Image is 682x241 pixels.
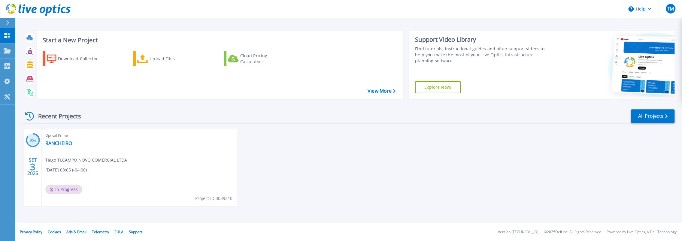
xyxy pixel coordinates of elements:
li: © 2025 Dell Inc. All Rights Reserved [544,230,601,234]
div: Upload Files [150,53,198,65]
a: View More [368,88,396,94]
span: TIago TI , CAMPO NOVO COMERCIAL LTDA [45,157,127,163]
a: Cookies [48,229,61,234]
a: Telemetry [92,229,109,234]
a: Download Collector [43,51,110,66]
div: Cloud Pricing Calculator [240,53,288,65]
a: RANCHEIRO [45,140,72,146]
a: Upload Files [133,51,200,66]
a: Support [129,229,142,234]
div: SET 2025 [27,156,38,178]
a: EULA [114,229,123,234]
div: Recent Projects [23,109,89,123]
li: Version: [TECHNICAL_ID] [498,230,538,234]
span: Project ID: 3039210 [195,195,232,202]
span: % [34,139,36,142]
span: Optical Prime [45,132,233,139]
a: Cloud Pricing Calculator [224,51,291,66]
a: Ads & Email [66,229,86,234]
span: 3 [30,164,35,169]
h3: 85 [26,137,40,144]
span: TM [667,6,674,11]
div: Download Collector [58,53,106,65]
a: Explore Now! [415,81,461,93]
a: All Projects [631,109,674,123]
span: [DATE] 08:05 (-04:00) [45,167,87,173]
div: Find tutorials, instructional guides and other support videos to help you make the most of your L... [415,46,552,64]
span: In Progress [45,185,82,194]
li: Powered by Live Optics, a Dell Technology [607,230,677,234]
a: Privacy Policy [20,229,42,234]
h3: Start a New Project [43,37,395,43]
div: Support Video Library [415,36,552,43]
